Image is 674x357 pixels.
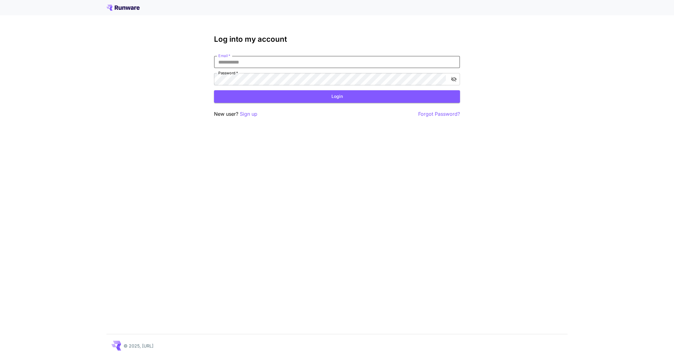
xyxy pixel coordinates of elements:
p: © 2025, [URL] [124,343,153,349]
button: toggle password visibility [448,74,459,85]
button: Login [214,90,460,103]
h3: Log into my account [214,35,460,44]
label: Password [218,70,238,76]
p: New user? [214,110,257,118]
button: Forgot Password? [418,110,460,118]
button: Sign up [240,110,257,118]
label: Email [218,53,230,58]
